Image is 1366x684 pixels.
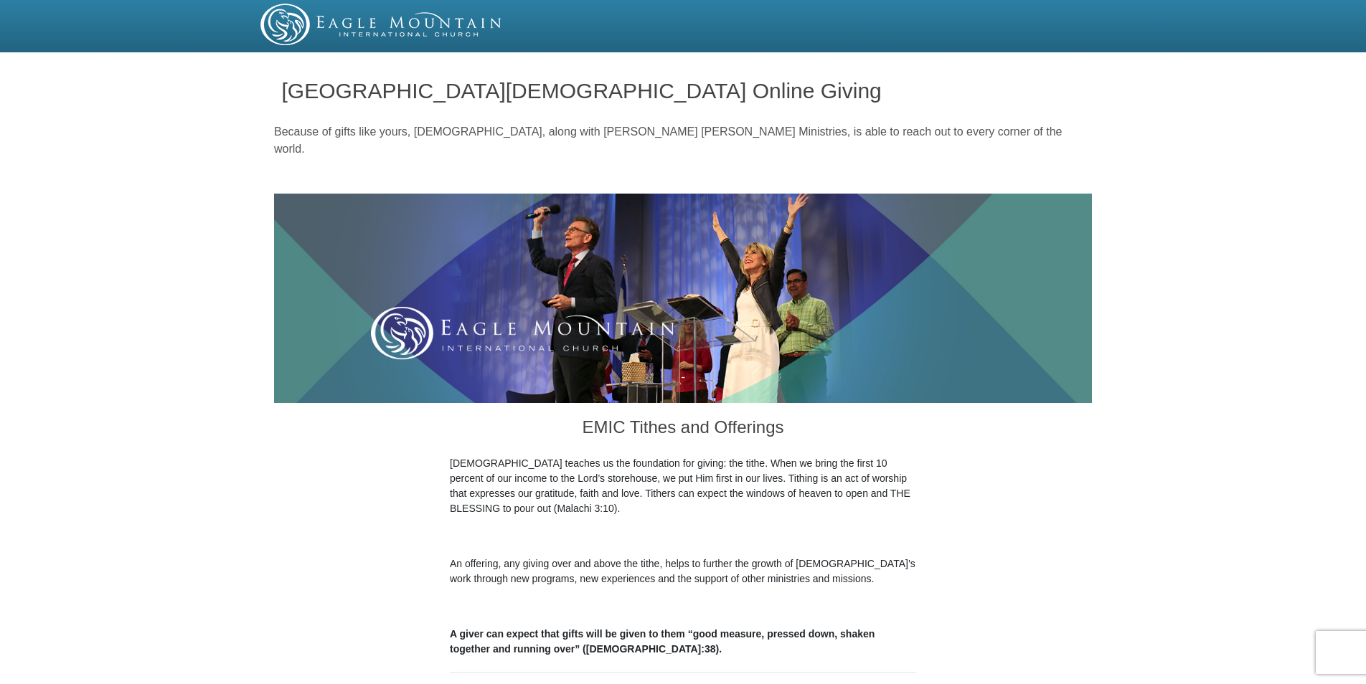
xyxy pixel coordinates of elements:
[282,79,1085,103] h1: [GEOGRAPHIC_DATA][DEMOGRAPHIC_DATA] Online Giving
[260,4,503,45] img: EMIC
[274,123,1092,158] p: Because of gifts like yours, [DEMOGRAPHIC_DATA], along with [PERSON_NAME] [PERSON_NAME] Ministrie...
[450,628,875,655] b: A giver can expect that gifts will be given to them “good measure, pressed down, shaken together ...
[450,403,916,456] h3: EMIC Tithes and Offerings
[450,556,916,586] p: An offering, any giving over and above the tithe, helps to further the growth of [DEMOGRAPHIC_DAT...
[450,456,916,516] p: [DEMOGRAPHIC_DATA] teaches us the foundation for giving: the tithe. When we bring the first 10 pe...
